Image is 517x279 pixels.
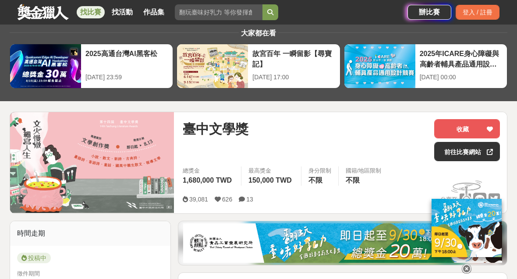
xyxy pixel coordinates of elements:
div: 身分限制 [308,166,331,175]
span: 最高獎金 [248,166,294,175]
img: b0ef2173-5a9d-47ad-b0e3-de335e335c0a.jpg [183,223,502,263]
span: 總獎金 [183,166,234,175]
img: ff197300-f8ee-455f-a0ae-06a3645bc375.jpg [432,199,502,257]
span: 626 [222,196,232,203]
span: 13 [246,196,253,203]
div: [DATE] 17:00 [252,73,335,82]
div: 國籍/地區限制 [346,166,382,175]
div: [DATE] 00:00 [420,73,503,82]
div: 故宮百年 一瞬留影【尋寶記】 [252,49,335,68]
a: 作品集 [140,6,168,18]
input: 翻玩臺味好乳力 等你發揮創意！ [175,4,262,20]
div: 時間走期 [10,221,170,246]
span: 投稿中 [17,253,51,263]
a: 故宮百年 一瞬留影【尋寶記】[DATE] 17:00 [177,44,340,88]
span: 39,081 [189,196,208,203]
span: 不限 [308,177,322,184]
div: 登入 / 註冊 [456,5,499,20]
button: 收藏 [434,119,500,138]
a: 找比賽 [77,6,105,18]
a: 辦比賽 [407,5,451,20]
span: 1,680,000 TWD [183,177,232,184]
div: 2025年ICARE身心障礙與高齡者輔具產品通用設計競賽 [420,49,503,68]
img: Cover Image [10,112,174,213]
a: 2025高通台灣AI黑客松[DATE] 23:59 [10,44,173,88]
span: 臺中文學獎 [183,119,248,139]
a: 前往比賽網站 [434,142,500,161]
span: 150,000 TWD [248,177,292,184]
div: 2025高通台灣AI黑客松 [85,49,168,68]
span: 大家都在看 [239,29,278,37]
span: 徵件期間 [17,270,40,277]
a: 找活動 [108,6,136,18]
div: [DATE] 23:59 [85,73,168,82]
a: 2025年ICARE身心障礙與高齡者輔具產品通用設計競賽[DATE] 00:00 [344,44,507,88]
span: 不限 [346,177,360,184]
